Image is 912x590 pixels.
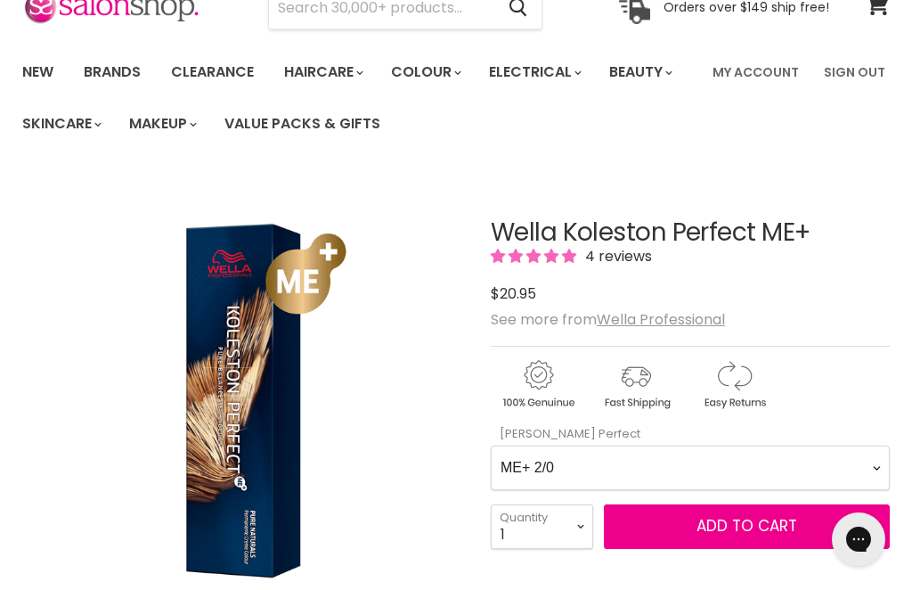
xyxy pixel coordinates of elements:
[476,53,592,91] a: Electrical
[9,46,702,150] ul: Main menu
[596,53,683,91] a: Beauty
[604,504,890,549] button: Add to cart
[70,53,154,91] a: Brands
[696,515,797,537] span: Add to cart
[491,219,890,247] h1: Wella Koleston Perfect ME+
[378,53,472,91] a: Colour
[813,53,896,91] a: Sign Out
[211,105,394,143] a: Value Packs & Gifts
[702,53,810,91] a: My Account
[823,506,894,572] iframe: Gorgias live chat messenger
[491,357,585,412] img: genuine.gif
[158,53,267,91] a: Clearance
[9,53,67,91] a: New
[589,357,683,412] img: shipping.gif
[116,105,208,143] a: Makeup
[687,357,781,412] img: returns.gif
[9,105,112,143] a: Skincare
[491,504,593,549] select: Quantity
[597,309,725,330] a: Wella Professional
[580,246,652,266] span: 4 reviews
[491,309,725,330] span: See more from
[491,283,536,304] span: $20.95
[491,246,580,266] span: 5.00 stars
[491,425,640,442] label: [PERSON_NAME] Perfect
[271,53,374,91] a: Haircare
